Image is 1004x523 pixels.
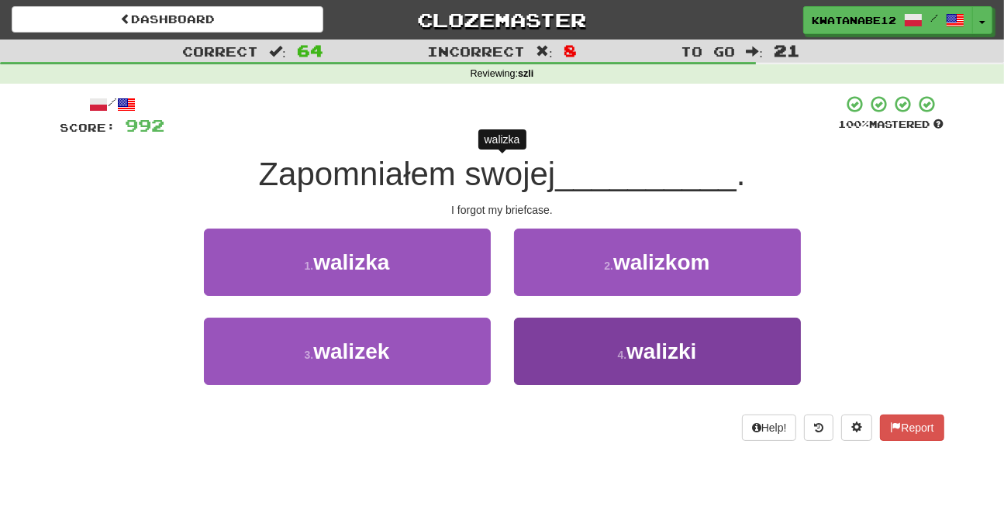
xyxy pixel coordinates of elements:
[604,260,613,272] small: 2 .
[478,129,526,150] div: walizka
[613,250,709,274] span: walizkom
[536,45,553,58] span: :
[774,41,800,60] span: 21
[182,43,258,59] span: Correct
[60,202,944,218] div: I forgot my briefcase.
[564,41,577,60] span: 8
[313,339,389,363] span: walizek
[305,349,314,361] small: 3 .
[204,229,491,296] button: 1.walizka
[681,43,735,59] span: To go
[60,95,165,114] div: /
[126,115,165,135] span: 992
[737,156,746,192] span: .
[839,118,870,130] span: 100 %
[514,318,801,385] button: 4.walizki
[804,415,833,441] button: Round history (alt+y)
[880,415,944,441] button: Report
[347,6,658,33] a: Clozemaster
[742,415,797,441] button: Help!
[812,13,896,27] span: kwatanabe12
[313,250,389,274] span: walizka
[427,43,525,59] span: Incorrect
[555,156,737,192] span: __________
[204,318,491,385] button: 3.walizek
[269,45,286,58] span: :
[305,260,314,272] small: 1 .
[514,229,801,296] button: 2.walizkom
[618,349,627,361] small: 4 .
[60,121,116,134] span: Score:
[803,6,973,34] a: kwatanabe12 /
[258,156,555,192] span: Zapomniałem swojej
[518,68,533,79] strong: szli
[930,12,938,23] span: /
[626,339,696,363] span: walizki
[746,45,763,58] span: :
[12,6,323,33] a: Dashboard
[839,118,944,132] div: Mastered
[297,41,323,60] span: 64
